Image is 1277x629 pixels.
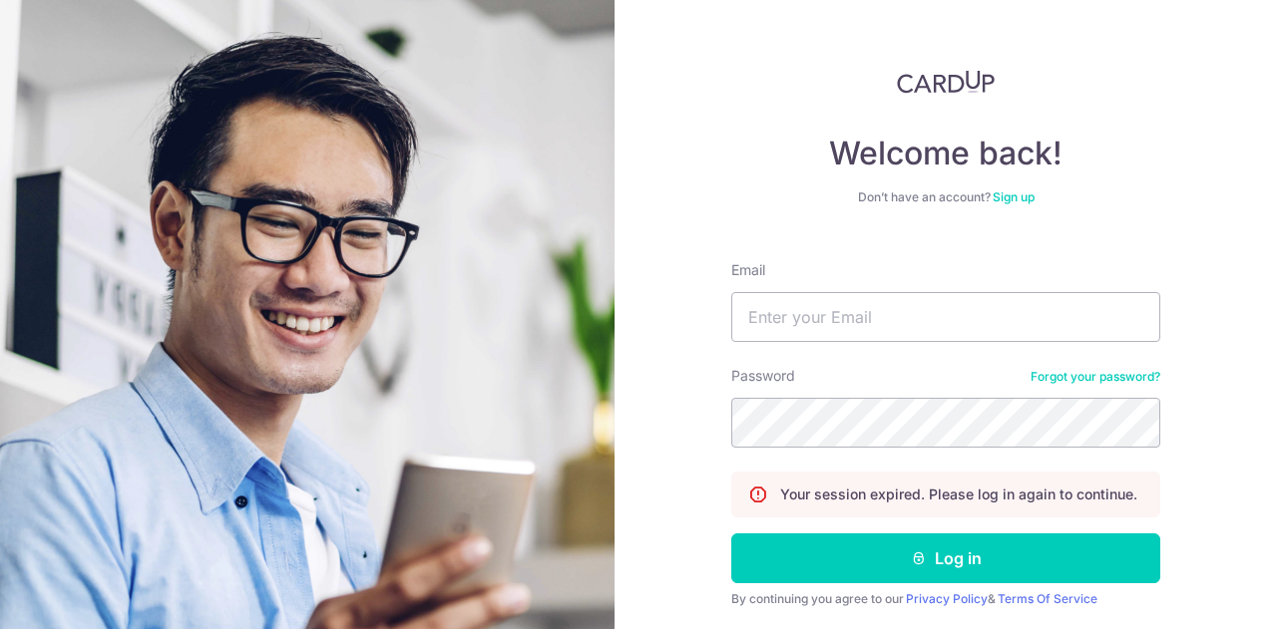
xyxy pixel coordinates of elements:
[731,591,1160,607] div: By continuing you agree to our &
[731,292,1160,342] input: Enter your Email
[780,484,1137,504] p: Your session expired. Please log in again to continue.
[731,366,795,386] label: Password
[731,189,1160,205] div: Don’t have an account?
[906,591,988,606] a: Privacy Policy
[897,70,995,94] img: CardUp Logo
[731,134,1160,173] h4: Welcome back!
[993,189,1035,204] a: Sign up
[1031,369,1160,385] a: Forgot your password?
[998,591,1097,606] a: Terms Of Service
[731,260,765,280] label: Email
[731,533,1160,583] button: Log in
